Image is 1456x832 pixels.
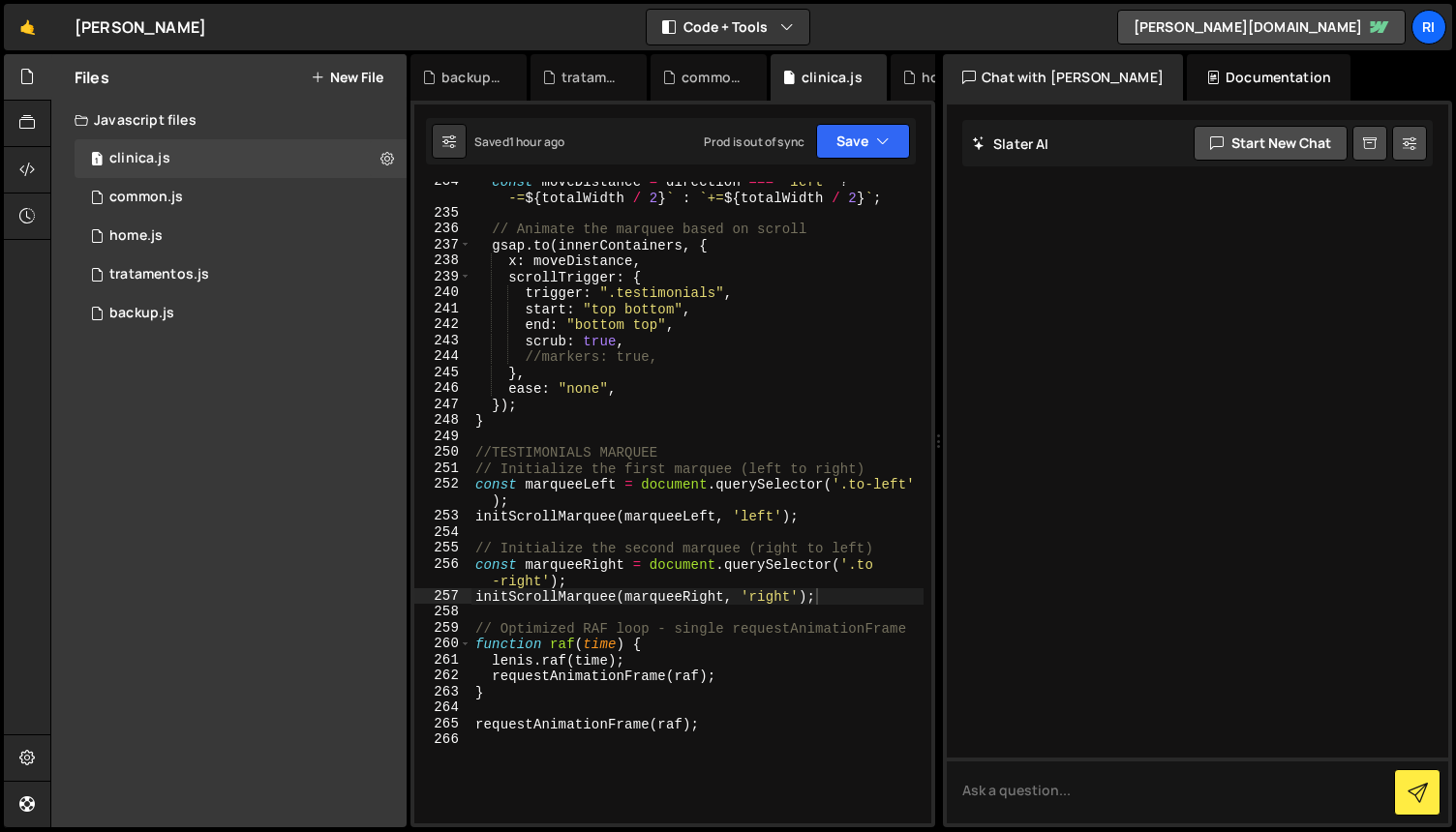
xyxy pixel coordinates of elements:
div: [PERSON_NAME] [75,15,206,39]
div: 259 [414,620,471,637]
div: common.js [109,189,183,206]
div: tratamentos.js [75,255,407,294]
div: 234 [414,173,471,205]
div: backup.js [109,305,174,322]
div: 261 [414,652,471,669]
button: Save [816,124,910,159]
div: clinica.js [802,68,863,87]
div: 243 [414,333,471,349]
div: 262 [414,668,471,684]
button: New File [311,70,383,85]
div: 250 [414,444,471,461]
div: 260 [414,636,471,652]
h2: Slater AI [972,134,1049,153]
div: 12452/42849.js [75,294,407,333]
button: Code + Tools [647,10,809,45]
div: 12452/42847.js [75,178,407,217]
div: 242 [414,316,471,333]
div: 239 [414,269,471,285]
div: tratamentos.js [109,266,209,283]
div: clinica.js [109,150,170,167]
div: 244 [414,348,471,365]
div: 245 [414,365,471,381]
div: clinica.js [75,139,407,178]
div: 237 [414,237,471,253]
div: 1 hour ago [509,134,565,150]
div: 254 [414,524,471,541]
div: 258 [414,604,471,620]
div: homepage_salvato.js [922,68,984,87]
div: 264 [414,699,471,716]
div: tratamentos.js [561,68,623,87]
div: 241 [414,301,471,317]
a: 🤙 [4,4,51,50]
div: Chat with [PERSON_NAME] [943,54,1183,101]
button: Start new chat [1194,126,1348,161]
div: Documentation [1187,54,1350,101]
a: [PERSON_NAME][DOMAIN_NAME] [1117,10,1406,45]
div: 249 [414,429,471,445]
div: 255 [414,540,471,556]
div: 246 [414,380,471,397]
div: 240 [414,284,471,301]
div: 235 [414,205,471,222]
div: common.js [682,68,743,87]
span: 1 [91,153,103,168]
div: 251 [414,461,471,477]
h2: Files [75,67,109,88]
div: 256 [414,556,471,588]
div: 248 [414,412,471,429]
div: Prod is out of sync [704,134,804,150]
div: backup.js [441,68,503,87]
div: 236 [414,221,471,237]
div: 266 [414,731,471,748]
div: 12452/30174.js [75,217,407,255]
div: 238 [414,253,471,269]
div: 252 [414,476,471,508]
a: Ri [1411,10,1446,45]
div: 265 [414,716,471,732]
div: home.js [109,227,163,245]
div: Saved [474,134,564,150]
div: 263 [414,684,471,700]
div: 253 [414,508,471,524]
div: 247 [414,397,471,413]
div: Javascript files [51,101,407,139]
div: 257 [414,588,471,605]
